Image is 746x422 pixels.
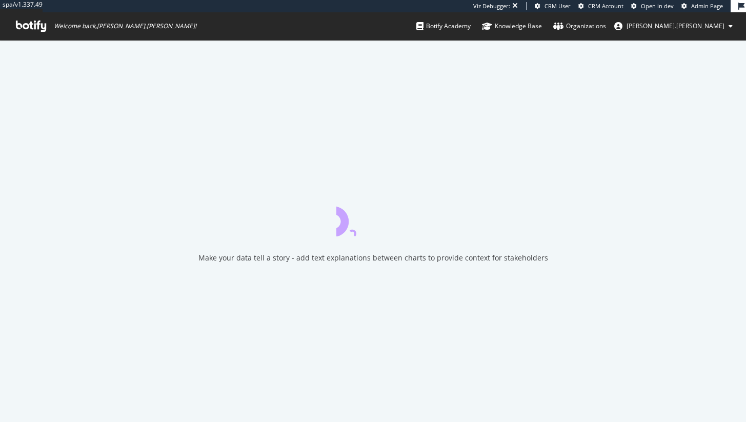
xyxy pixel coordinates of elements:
span: Welcome back, [PERSON_NAME].[PERSON_NAME] ! [54,22,196,30]
span: CRM Account [588,2,623,10]
span: CRM User [545,2,571,10]
div: Viz Debugger: [473,2,510,10]
div: Organizations [553,21,606,31]
button: [PERSON_NAME].[PERSON_NAME] [606,18,741,34]
a: CRM User [535,2,571,10]
a: Botify Academy [416,12,471,40]
span: Open in dev [641,2,674,10]
div: Knowledge Base [482,21,542,31]
div: Make your data tell a story - add text explanations between charts to provide context for stakeho... [198,253,548,263]
a: Organizations [553,12,606,40]
a: Knowledge Base [482,12,542,40]
a: CRM Account [578,2,623,10]
span: Admin Page [691,2,723,10]
div: Botify Academy [416,21,471,31]
a: Admin Page [681,2,723,10]
div: animation [336,199,410,236]
a: Open in dev [631,2,674,10]
span: jessica.jordan [627,22,724,30]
